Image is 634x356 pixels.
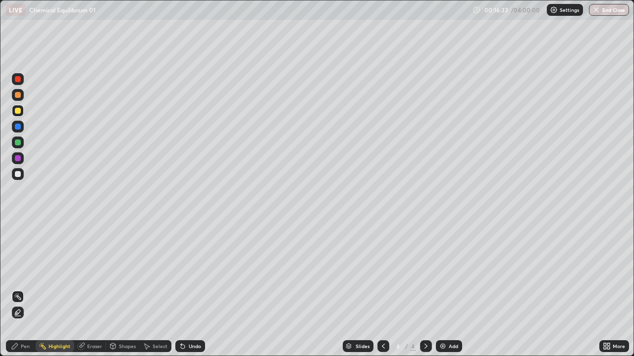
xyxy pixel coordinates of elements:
div: Shapes [119,344,136,349]
div: / [405,343,408,349]
div: Select [153,344,167,349]
p: Chemical Equilibrium 01 [29,6,96,14]
p: Settings [560,7,579,12]
div: Pen [21,344,30,349]
img: class-settings-icons [550,6,558,14]
img: end-class-cross [592,6,600,14]
div: 4 [393,343,403,349]
div: Undo [189,344,201,349]
div: More [613,344,625,349]
img: add-slide-button [439,342,447,350]
div: 4 [410,342,416,351]
div: Eraser [87,344,102,349]
div: Highlight [49,344,70,349]
p: LIVE [9,6,22,14]
button: End Class [589,4,629,16]
div: Slides [356,344,370,349]
div: Add [449,344,458,349]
